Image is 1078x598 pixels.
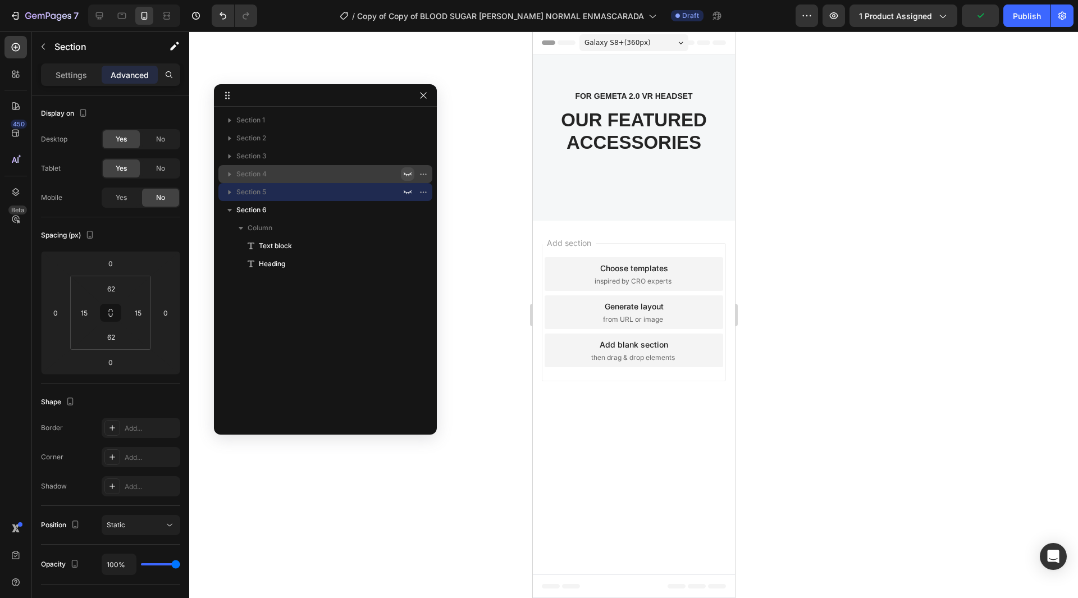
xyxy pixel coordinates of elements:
[41,423,63,433] div: Border
[41,106,90,121] div: Display on
[116,163,127,174] span: Yes
[100,328,122,345] input: 62px
[259,240,292,252] span: Text block
[130,304,147,321] input: 15px
[111,69,149,81] p: Advanced
[107,521,125,529] span: Static
[859,10,932,22] span: 1 product assigned
[357,10,644,22] span: Copy of Copy of BLOOD SUGAR [PERSON_NAME] NORMAL ENMASCARADA
[156,193,165,203] span: No
[125,423,177,433] div: Add...
[236,168,267,180] span: Section 4
[41,193,62,203] div: Mobile
[212,4,257,27] div: Undo/Redo
[41,481,67,491] div: Shadow
[76,304,93,321] input: 15px
[116,134,127,144] span: Yes
[41,134,67,144] div: Desktop
[74,9,79,22] p: 7
[54,40,147,53] p: Section
[99,255,122,272] input: 0
[236,150,267,162] span: Section 3
[99,354,122,371] input: 0
[41,228,97,243] div: Spacing (px)
[41,557,81,572] div: Opacity
[1003,4,1050,27] button: Publish
[352,10,355,22] span: /
[259,258,285,270] span: Heading
[56,69,87,81] p: Settings
[102,515,180,535] button: Static
[1013,10,1041,22] div: Publish
[236,204,267,216] span: Section 6
[100,280,122,297] input: 62px
[849,4,957,27] button: 1 product assigned
[116,193,127,203] span: Yes
[41,395,77,410] div: Shape
[4,4,84,27] button: 7
[156,134,165,144] span: No
[248,222,272,234] span: Column
[1040,543,1067,570] div: Open Intercom Messenger
[533,31,735,598] iframe: Design area
[682,11,699,21] span: Draft
[236,133,266,144] span: Section 2
[47,304,64,321] input: 0
[157,304,174,321] input: 0
[236,115,265,126] span: Section 1
[156,163,165,174] span: No
[102,554,136,574] input: Auto
[11,120,27,129] div: 450
[8,206,27,214] div: Beta
[41,518,82,533] div: Position
[236,186,266,198] span: Section 5
[41,452,63,462] div: Corner
[125,482,177,492] div: Add...
[125,453,177,463] div: Add...
[41,163,61,174] div: Tablet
